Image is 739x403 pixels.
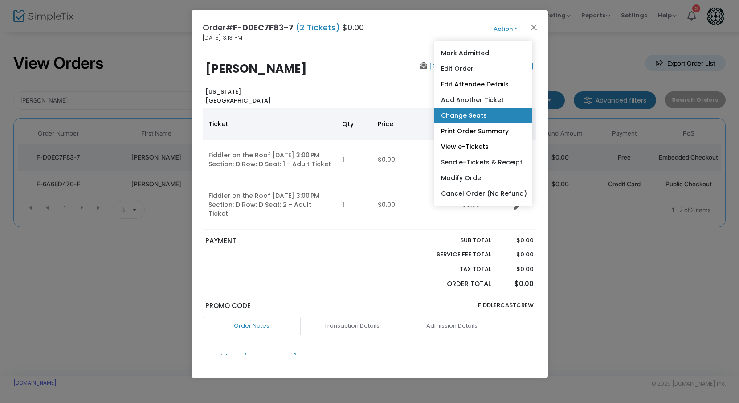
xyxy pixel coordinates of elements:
a: Cancel Order (No Refund) [434,186,532,201]
p: $0.00 [500,265,534,274]
span: F-D0EC7F83-7 [233,22,294,33]
a: Change Seats [434,108,532,123]
th: Ticket [203,108,337,140]
a: Edit Attendee Details [434,77,532,92]
p: Promo Code [205,301,365,311]
a: Edit Order [434,61,532,77]
a: Modify Order [434,170,532,186]
button: Close [528,21,539,33]
td: $0.00 [372,180,457,230]
a: View e-Tickets [434,139,532,155]
a: Admission Details [403,317,501,335]
a: Add Another Ticket [434,92,532,108]
button: Action [479,24,532,34]
a: Mark Admitted [434,45,532,61]
th: Price [372,108,457,140]
span: [DATE] 3:13 PM [203,33,242,42]
b: [US_STATE] [GEOGRAPHIC_DATA] [205,87,271,105]
div: Data table [203,108,536,230]
span: (2 Tickets) [294,22,342,33]
a: Order Notes [203,317,301,335]
p: PAYMENT [205,236,365,246]
div: FIDDLERCASTCREW [370,301,538,317]
div: IP Address: [TECHNICAL_ID] [207,353,297,362]
a: Print Order Summary [434,123,532,139]
p: Service Fee Total [416,250,492,259]
a: Send e-Tickets & Receipt [434,155,532,170]
td: 1 [337,140,372,180]
td: Fiddler on the Roof [DATE] 3:00 PM Section: D Row: D Seat: 2 - Adult Ticket [203,180,337,230]
a: [EMAIL_ADDRESS][DOMAIN_NAME] [427,62,534,70]
td: $0.00 [372,140,457,180]
b: [PERSON_NAME] [205,61,307,77]
p: Tax Total [416,265,492,274]
h4: Order# $0.00 [203,21,364,33]
th: Qty [337,108,372,140]
a: Transaction Details [303,317,401,335]
p: $0.00 [500,279,534,289]
td: Fiddler on the Roof [DATE] 3:00 PM Section: D Row: D Seat: 1 - Adult Ticket [203,140,337,180]
p: $0.00 [500,250,534,259]
p: Order Total [416,279,492,289]
td: 1 [337,180,372,230]
p: $0.00 [500,236,534,245]
p: Sub total [416,236,492,245]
